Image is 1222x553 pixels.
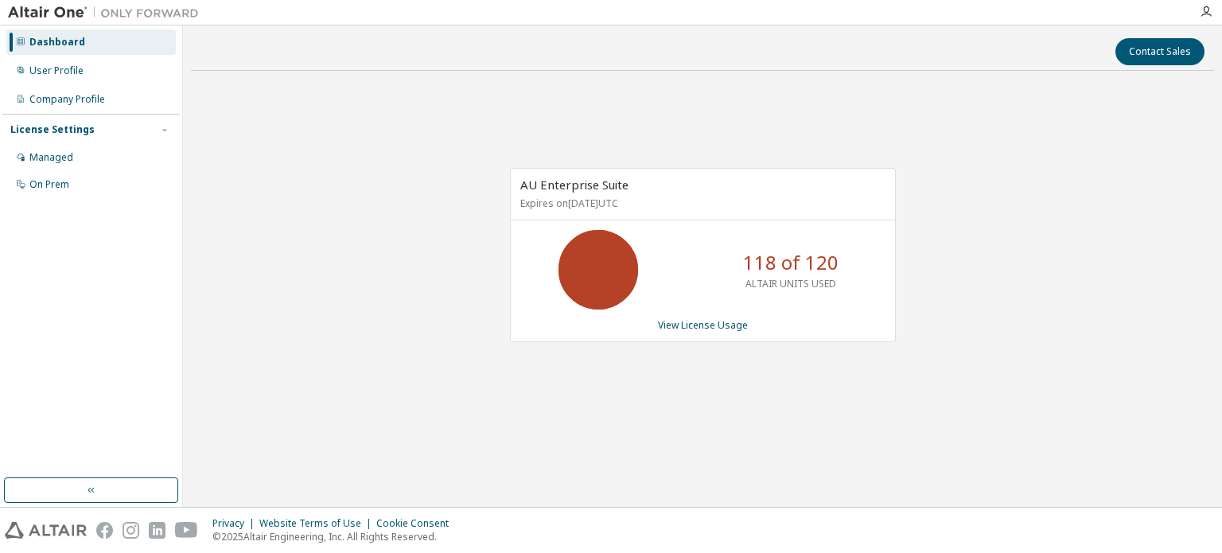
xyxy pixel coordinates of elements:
p: © 2025 Altair Engineering, Inc. All Rights Reserved. [212,530,458,543]
img: youtube.svg [175,522,198,539]
div: Company Profile [29,93,105,106]
p: ALTAIR UNITS USED [745,277,836,290]
div: Privacy [212,517,259,530]
div: Dashboard [29,36,85,49]
div: Cookie Consent [376,517,458,530]
img: altair_logo.svg [5,522,87,539]
button: Contact Sales [1115,38,1204,65]
img: linkedin.svg [149,522,165,539]
div: Managed [29,151,73,164]
span: AU Enterprise Suite [520,177,629,193]
div: User Profile [29,64,84,77]
img: instagram.svg [123,522,139,539]
div: License Settings [10,123,95,136]
a: View License Usage [658,318,748,332]
p: 118 of 120 [743,249,839,276]
div: On Prem [29,178,69,191]
p: Expires on [DATE] UTC [520,197,881,210]
img: Altair One [8,5,207,21]
img: facebook.svg [96,522,113,539]
div: Website Terms of Use [259,517,376,530]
